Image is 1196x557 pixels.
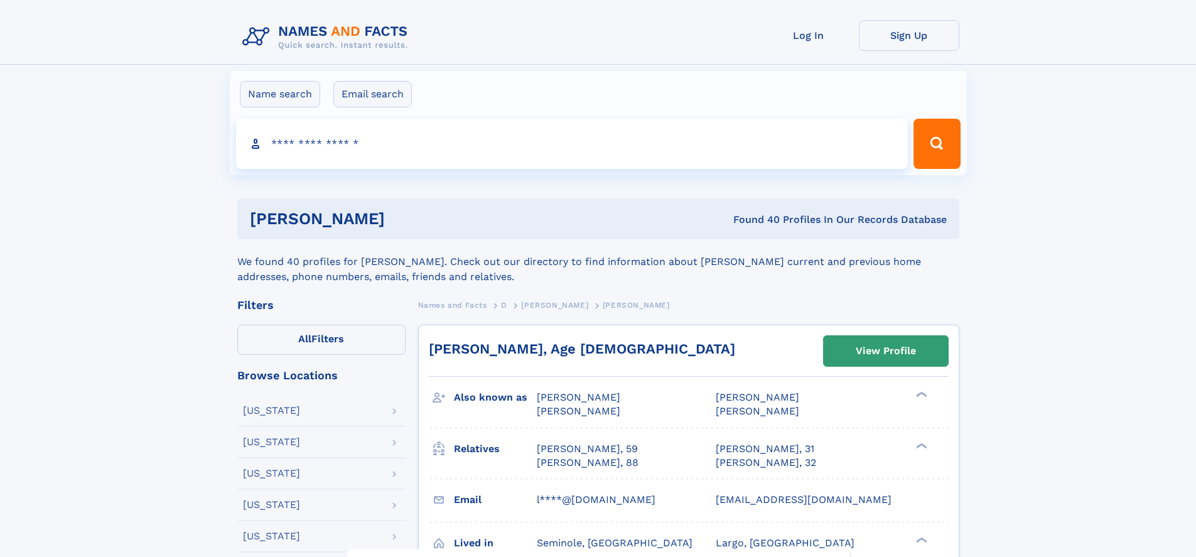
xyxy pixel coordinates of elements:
div: [US_STATE] [243,500,300,510]
span: [PERSON_NAME] [521,301,588,310]
img: Logo Names and Facts [237,20,418,54]
h3: Also known as [454,387,537,408]
div: [US_STATE] [243,531,300,541]
a: D [501,297,507,313]
div: Found 40 Profiles In Our Records Database [559,213,947,227]
label: Email search [333,81,412,107]
span: [PERSON_NAME] [537,391,620,403]
h1: [PERSON_NAME] [250,211,559,227]
a: [PERSON_NAME] [521,297,588,313]
span: [PERSON_NAME] [716,391,799,403]
div: View Profile [856,337,916,365]
a: Names and Facts [418,297,487,313]
div: Browse Locations [237,370,406,381]
div: [US_STATE] [243,468,300,479]
button: Search Button [913,119,960,169]
a: [PERSON_NAME], Age [DEMOGRAPHIC_DATA] [429,341,735,357]
h3: Relatives [454,438,537,460]
a: [PERSON_NAME], 32 [716,456,816,470]
div: ❯ [913,441,928,450]
span: All [298,333,311,345]
div: We found 40 profiles for [PERSON_NAME]. Check out our directory to find information about [PERSON... [237,239,959,284]
div: ❯ [913,536,928,544]
span: D [501,301,507,310]
a: View Profile [824,336,948,366]
span: Largo, [GEOGRAPHIC_DATA] [716,537,854,549]
a: [PERSON_NAME], 31 [716,442,814,456]
a: Log In [758,20,859,51]
span: [EMAIL_ADDRESS][DOMAIN_NAME] [716,494,892,506]
input: search input [236,119,908,169]
div: [US_STATE] [243,406,300,416]
div: [US_STATE] [243,437,300,447]
span: [PERSON_NAME] [716,405,799,417]
label: Name search [240,81,320,107]
span: [PERSON_NAME] [603,301,670,310]
a: [PERSON_NAME], 59 [537,442,638,456]
label: Filters [237,325,406,355]
div: ❯ [913,391,928,399]
h3: Email [454,489,537,511]
span: Seminole, [GEOGRAPHIC_DATA] [537,537,692,549]
div: Filters [237,300,406,311]
h3: Lived in [454,533,537,554]
span: [PERSON_NAME] [537,405,620,417]
a: [PERSON_NAME], 88 [537,456,638,470]
a: Sign Up [859,20,959,51]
